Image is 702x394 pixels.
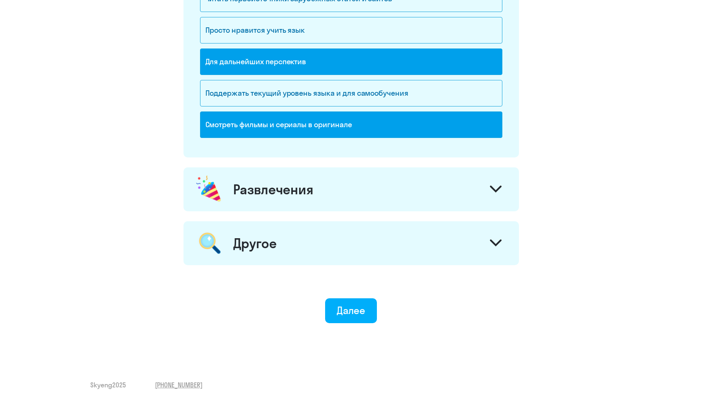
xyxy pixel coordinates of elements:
div: Для дальнейших перспектив [200,48,502,75]
div: Другое [233,235,277,251]
div: Далее [337,304,365,317]
a: [PHONE_NUMBER] [155,380,203,389]
div: Просто нравится учить язык [200,17,502,44]
div: Поддержать текущий уровень языка и для cамообучения [200,80,502,106]
div: Смотреть фильмы и сериалы в оригинале [200,111,502,138]
div: Развлечения [233,181,314,198]
span: Skyeng 2025 [90,380,126,389]
img: magnifier.png [195,228,225,259]
img: celebration.png [195,174,224,205]
button: Далее [325,298,377,323]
